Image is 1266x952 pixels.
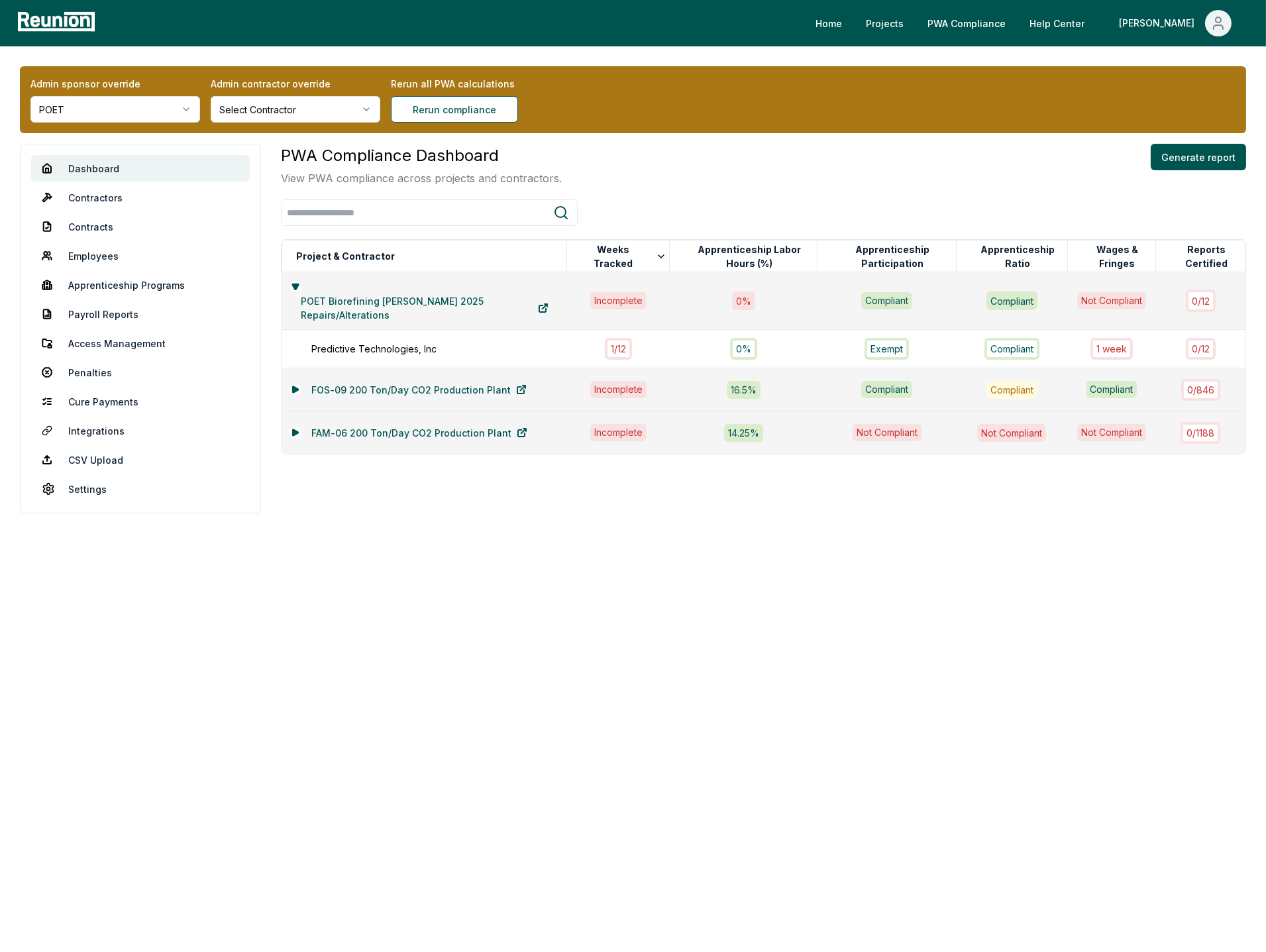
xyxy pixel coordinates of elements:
[1181,379,1220,401] div: 0 / 846
[31,155,250,182] a: Dashboard
[917,10,1016,36] a: PWA Compliance
[805,10,853,36] a: Home
[31,359,250,386] a: Penalties
[730,338,757,360] div: 0%
[311,342,580,356] div: Predictive Technologies, Inc
[30,77,200,91] label: Admin sponsor override
[805,10,1253,36] nav: Main
[977,424,1046,442] div: Not Compliant
[590,424,647,441] div: Incomplete
[1186,338,1216,360] div: 0 / 12
[31,242,250,269] a: Employees
[290,295,559,321] a: POET Biorefining [PERSON_NAME] 2025 Repairs/Alterations
[1151,144,1246,170] button: Generate report
[732,291,755,309] div: 0 %
[861,292,912,309] div: Compliant
[31,184,250,211] a: Contractors
[578,243,669,270] button: Weeks Tracked
[211,77,380,91] label: Admin contractor override
[1167,243,1245,270] button: Reports Certified
[853,424,922,441] div: Not Compliant
[855,10,914,36] a: Projects
[590,381,647,398] div: Incomplete
[391,96,518,123] button: Rerun compliance
[984,338,1039,360] div: Compliant
[1119,10,1200,36] div: [PERSON_NAME]
[590,292,647,309] div: Incomplete
[281,170,562,186] p: View PWA compliance across projects and contractors.
[1077,292,1146,309] div: Not Compliant
[1181,422,1220,444] div: 0 / 1188
[31,388,250,415] a: Cure Payments
[681,243,817,270] button: Apprenticeship Labor Hours (%)
[865,338,909,360] div: Exempt
[1186,290,1216,311] div: 0 / 12
[829,243,956,270] button: Apprenticeship Participation
[31,330,250,356] a: Access Management
[986,291,1037,309] div: Compliant
[1079,243,1156,270] button: Wages & Fringes
[1019,10,1095,36] a: Help Center
[605,338,632,360] div: 1 / 12
[31,213,250,240] a: Contracts
[1090,338,1133,360] div: 1 week
[31,301,250,327] a: Payroll Reports
[31,447,250,473] a: CSV Upload
[31,417,250,444] a: Integrations
[281,144,562,168] h3: PWA Compliance Dashboard
[293,243,397,270] button: Project & Contractor
[861,381,912,398] div: Compliant
[968,243,1067,270] button: Apprenticeship Ratio
[1108,10,1242,36] button: [PERSON_NAME]
[31,272,250,298] a: Apprenticeship Programs
[301,376,537,403] a: FOS-09 200 Ton/Day CO2 Production Plant
[986,381,1037,399] div: Compliant
[724,424,763,442] div: 14.25 %
[31,476,250,502] a: Settings
[727,381,761,399] div: 16.5 %
[301,419,538,446] a: FAM-06 200 Ton/Day CO2 Production Plant
[1077,424,1146,441] div: Not Compliant
[391,77,560,91] label: Rerun all PWA calculations
[1086,381,1137,398] div: Compliant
